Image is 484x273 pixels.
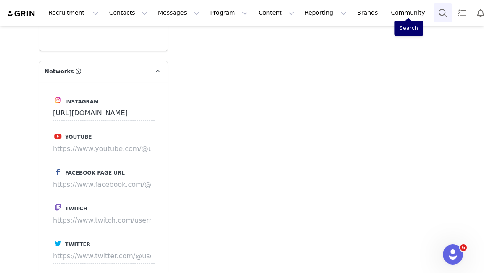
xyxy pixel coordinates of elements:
input: https://www.twitch.com/username [53,213,155,228]
img: grin logo [7,10,36,18]
button: Contacts [104,3,153,22]
a: Tasks [452,3,471,22]
span: Twitch [65,206,87,212]
a: Community [386,3,434,22]
a: Brands [352,3,385,22]
button: Recruitment [43,3,104,22]
button: Messages [153,3,205,22]
input: https://www.instagram.com/username [53,106,155,121]
button: Reporting [300,3,352,22]
input: https://www.facebook.com/@username [53,177,155,192]
body: Rich Text Area. Press ALT-0 for help. [7,7,237,16]
button: Search [434,3,452,22]
iframe: Intercom live chat [443,244,463,265]
button: Program [205,3,253,22]
span: Youtube [65,134,92,140]
span: 6 [460,244,467,251]
span: Networks [45,67,74,76]
input: https://www.youtube.com/@username [53,141,155,156]
img: instagram.svg [55,97,61,103]
button: Content [253,3,299,22]
input: https://www.twitter.com/@username [53,249,155,264]
span: Instagram [65,99,99,105]
span: Facebook Page URL [65,170,125,176]
span: Twitter [65,241,90,247]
